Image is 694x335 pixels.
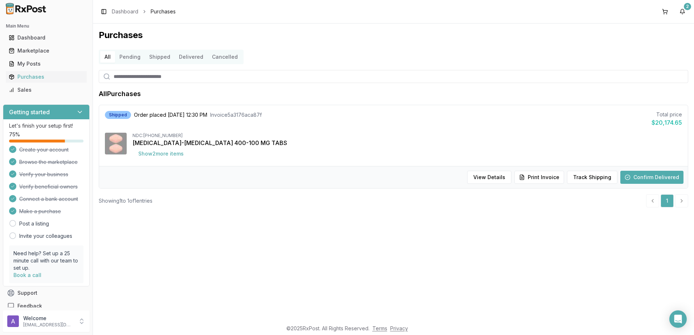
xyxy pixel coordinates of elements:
a: Terms [372,325,387,331]
button: Dashboard [3,32,90,44]
a: Dashboard [112,8,138,15]
button: Cancelled [208,51,242,63]
nav: pagination [646,194,688,207]
div: 2 [684,3,691,10]
p: [EMAIL_ADDRESS][DOMAIN_NAME] [23,322,74,328]
img: User avatar [7,315,19,327]
p: Let's finish your setup first! [9,122,83,129]
button: My Posts [3,58,90,70]
div: NDC: [PHONE_NUMBER] [132,133,682,138]
h1: All Purchases [99,89,141,99]
a: 1 [661,194,674,207]
span: Connect a bank account [19,195,78,203]
nav: breadcrumb [112,8,176,15]
button: Pending [115,51,145,63]
button: Delivered [175,51,208,63]
span: Feedback [17,302,42,310]
button: Confirm Delivered [620,171,683,184]
span: Browse the marketplace [19,158,78,166]
h1: Purchases [99,29,688,41]
span: Verify beneficial owners [19,183,78,190]
div: Marketplace [9,47,84,54]
span: Invoice 5a3176aca87f [210,111,262,119]
a: My Posts [6,57,87,70]
div: $20,174.65 [652,118,682,127]
div: Total price [652,111,682,118]
button: All [100,51,115,63]
div: My Posts [9,60,84,67]
img: Sofosbuvir-Velpatasvir 400-100 MG TABS [105,133,127,154]
span: Create your account [19,146,69,153]
button: Print Invoice [514,171,564,184]
button: Sales [3,84,90,96]
h3: Getting started [9,108,50,116]
p: Welcome [23,315,74,322]
span: 75 % [9,131,20,138]
button: Shipped [145,51,175,63]
a: Book a call [13,272,41,278]
div: Shipped [105,111,131,119]
h2: Main Menu [6,23,87,29]
button: Marketplace [3,45,90,57]
span: Purchases [151,8,176,15]
p: Need help? Set up a 25 minute call with our team to set up. [13,250,79,272]
div: Showing 1 to 1 of 1 entries [99,197,152,204]
div: Sales [9,86,84,94]
a: Marketplace [6,44,87,57]
a: Post a listing [19,220,49,227]
span: Order placed [DATE] 12:30 PM [134,111,207,119]
button: 2 [677,6,688,17]
button: Purchases [3,71,90,83]
a: Invite your colleagues [19,232,72,240]
a: Sales [6,83,87,96]
button: Support [3,286,90,299]
div: [MEDICAL_DATA]-[MEDICAL_DATA] 400-100 MG TABS [132,138,682,147]
button: Show2more items [132,147,189,160]
a: Dashboard [6,31,87,44]
div: Open Intercom Messenger [669,310,687,328]
button: View Details [467,171,511,184]
img: RxPost Logo [3,3,49,15]
a: Privacy [390,325,408,331]
a: Purchases [6,70,87,83]
button: Track Shipping [567,171,617,184]
div: Dashboard [9,34,84,41]
span: Make a purchase [19,208,61,215]
span: Verify your business [19,171,68,178]
button: Feedback [3,299,90,313]
div: Purchases [9,73,84,80]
